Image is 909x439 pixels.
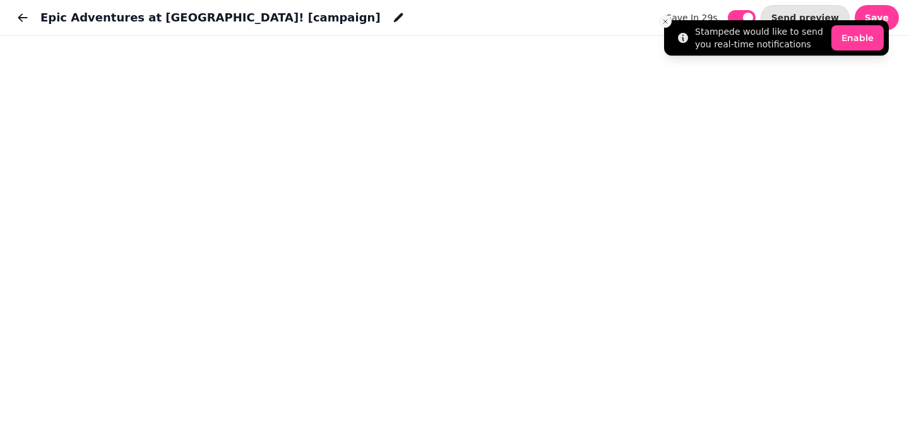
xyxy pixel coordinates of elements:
[40,9,381,27] h1: Epic Adventures at [GEOGRAPHIC_DATA]! [campaign]
[666,10,717,25] label: save in 29s
[659,15,672,28] button: Close toast
[695,25,826,51] div: Stampede would like to send you real-time notifications
[761,5,850,30] button: Send preview
[855,5,899,30] button: Save
[831,25,884,51] button: Enable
